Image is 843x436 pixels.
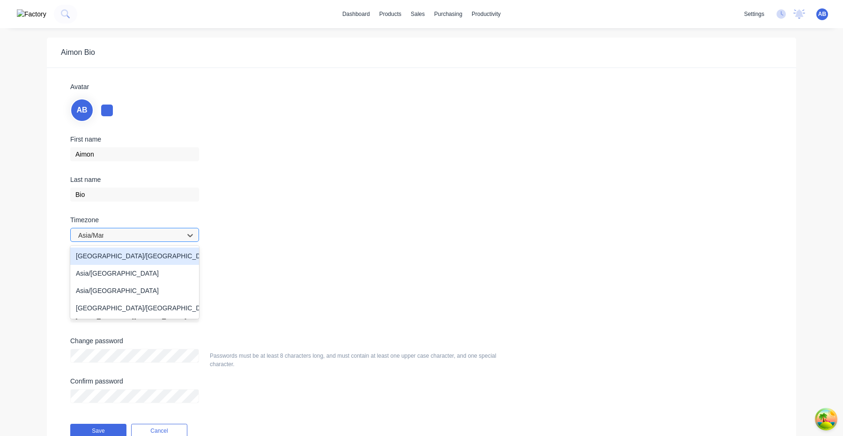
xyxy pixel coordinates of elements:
div: First name [70,136,295,143]
button: Open Tanstack query devtools [817,410,836,428]
div: Aimon Bio [56,47,95,58]
div: products [375,7,406,21]
a: dashboard [338,7,375,21]
div: settings [739,7,769,21]
div: [GEOGRAPHIC_DATA]/[GEOGRAPHIC_DATA] [70,300,199,317]
div: sales [406,7,429,21]
img: Factory [17,9,46,19]
span: Passwords must be at least 8 characters long, and must contain at least one upper case character,... [210,353,496,368]
div: Confirm password [70,378,199,384]
span: AB [818,10,826,18]
div: productivity [467,7,505,21]
div: Change password [70,338,199,344]
div: Timezone [70,217,295,223]
div: Asia/[GEOGRAPHIC_DATA] [70,282,199,300]
span: AB [76,105,87,116]
div: Asia/[GEOGRAPHIC_DATA] [70,265,199,282]
div: [GEOGRAPHIC_DATA]/[GEOGRAPHIC_DATA] [70,248,199,265]
div: purchasing [429,7,467,21]
div: Last name [70,176,295,183]
span: Avatar [70,83,89,90]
